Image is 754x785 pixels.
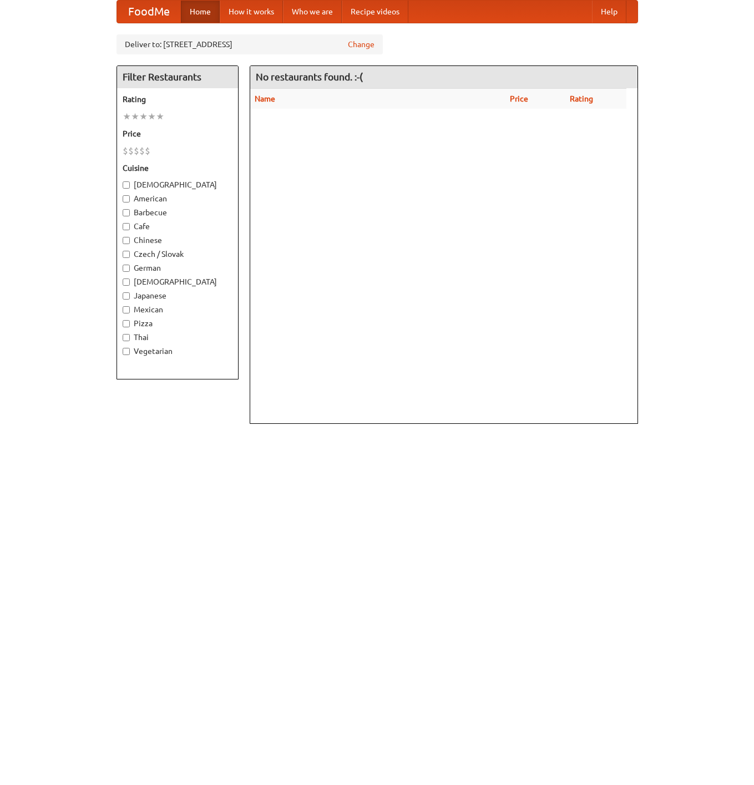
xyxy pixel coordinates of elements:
[123,292,130,300] input: Japanese
[123,209,130,216] input: Barbecue
[123,306,130,313] input: Mexican
[123,265,130,272] input: German
[123,320,130,327] input: Pizza
[123,221,232,232] label: Cafe
[117,1,181,23] a: FoodMe
[123,163,232,174] h5: Cuisine
[123,179,232,190] label: [DEMOGRAPHIC_DATA]
[123,348,130,355] input: Vegetarian
[123,249,232,260] label: Czech / Slovak
[145,145,150,157] li: $
[123,237,130,244] input: Chinese
[123,262,232,274] label: German
[123,318,232,329] label: Pizza
[123,207,232,218] label: Barbecue
[255,94,275,103] a: Name
[181,1,220,23] a: Home
[123,128,232,139] h5: Price
[342,1,408,23] a: Recipe videos
[123,181,130,189] input: [DEMOGRAPHIC_DATA]
[220,1,283,23] a: How it works
[123,276,232,287] label: [DEMOGRAPHIC_DATA]
[123,223,130,230] input: Cafe
[134,145,139,157] li: $
[117,66,238,88] h4: Filter Restaurants
[348,39,375,50] a: Change
[123,110,131,123] li: ★
[123,332,232,343] label: Thai
[123,195,130,202] input: American
[123,193,232,204] label: American
[139,110,148,123] li: ★
[123,278,130,286] input: [DEMOGRAPHIC_DATA]
[510,94,528,103] a: Price
[123,145,128,157] li: $
[123,235,232,246] label: Chinese
[139,145,145,157] li: $
[128,145,134,157] li: $
[570,94,593,103] a: Rating
[123,94,232,105] h5: Rating
[123,346,232,357] label: Vegetarian
[123,251,130,258] input: Czech / Slovak
[148,110,156,123] li: ★
[256,72,363,82] ng-pluralize: No restaurants found. :-(
[117,34,383,54] div: Deliver to: [STREET_ADDRESS]
[123,334,130,341] input: Thai
[156,110,164,123] li: ★
[131,110,139,123] li: ★
[592,1,626,23] a: Help
[283,1,342,23] a: Who we are
[123,290,232,301] label: Japanese
[123,304,232,315] label: Mexican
